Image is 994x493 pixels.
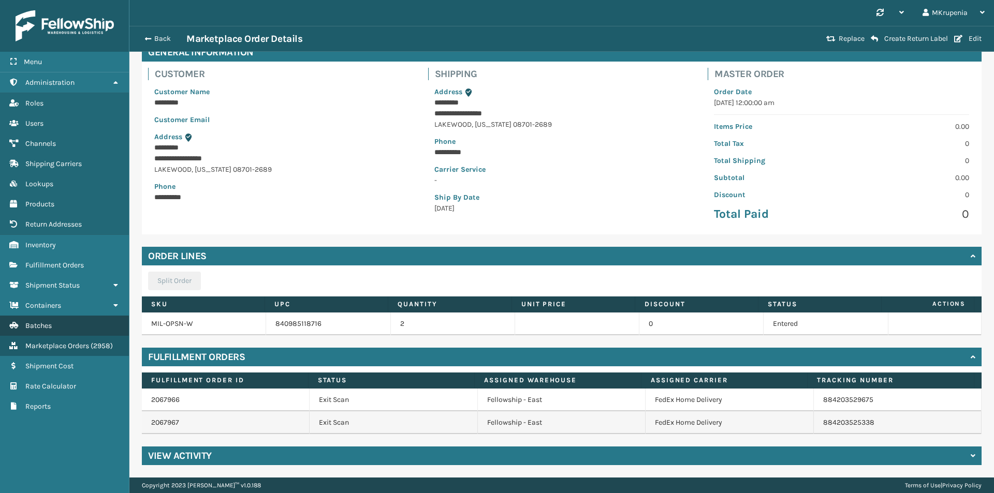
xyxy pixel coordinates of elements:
[25,241,56,249] span: Inventory
[391,312,515,335] td: 2
[478,411,646,434] td: Fellowship - East
[435,68,696,80] h4: Shipping
[521,300,625,309] label: Unit Price
[817,376,964,385] label: Tracking Number
[848,121,969,132] p: 0.00
[155,68,416,80] h4: Customer
[848,155,969,166] p: 0
[25,281,80,290] span: Shipment Status
[151,418,179,427] a: 2067967
[714,138,835,149] p: Total Tax
[714,86,969,97] p: Order Date
[148,351,245,363] h4: Fulfillment Orders
[954,35,962,42] i: Edit
[148,450,212,462] h4: View Activity
[25,402,51,411] span: Reports
[25,301,61,310] span: Containers
[318,376,465,385] label: Status
[768,300,872,309] label: Status
[25,200,54,208] span: Products
[148,250,207,262] h4: Order Lines
[651,376,798,385] label: Assigned Carrier
[434,192,690,203] p: Ship By Date
[714,97,969,108] p: [DATE] 12:00:00 am
[25,261,84,270] span: Fulfillment Orders
[151,300,255,309] label: SKU
[714,189,835,200] p: Discount
[186,33,302,45] h3: Marketplace Order Details
[16,10,114,41] img: logo
[25,220,82,229] span: Return Addresses
[25,341,89,350] span: Marketplace Orders
[25,119,43,128] span: Users
[154,164,410,175] p: LAKEWOOD , [US_STATE] 08701-2689
[478,389,646,411] td: Fellowship - East
[148,272,201,290] button: Split Order
[25,159,82,168] span: Shipping Carriers
[398,300,502,309] label: Quantity
[646,389,813,411] td: FedEx Home Delivery
[151,376,299,385] label: Fulfillment Order Id
[905,477,982,493] div: |
[25,99,43,108] span: Roles
[484,376,632,385] label: Assigned Warehouse
[25,180,53,188] span: Lookups
[25,139,56,148] span: Channels
[645,300,749,309] label: Discount
[942,482,982,489] a: Privacy Policy
[434,203,690,214] p: [DATE]
[151,395,180,404] a: 2067966
[142,477,261,493] p: Copyright 2023 [PERSON_NAME]™ v 1.0.188
[25,382,76,391] span: Rate Calculator
[823,418,874,427] a: 884203525338
[434,164,690,175] p: Carrier Service
[91,341,113,350] span: ( 2958 )
[885,295,972,312] span: Actions
[848,189,969,200] p: 0
[434,136,690,147] p: Phone
[848,206,969,222] p: 0
[714,155,835,166] p: Total Shipping
[266,312,390,335] td: 840985118716
[714,172,835,183] p: Subtotal
[714,121,835,132] p: Items Price
[639,312,764,335] td: 0
[714,68,975,80] h4: Master Order
[848,138,969,149] p: 0
[24,57,42,66] span: Menu
[848,172,969,183] p: 0.00
[310,389,477,411] td: Exit Scan
[154,132,182,141] span: Address
[826,35,836,42] i: Replace
[142,43,982,62] h4: General Information
[310,411,477,434] td: Exit Scan
[154,114,410,125] p: Customer Email
[25,78,75,87] span: Administration
[871,35,878,43] i: Create Return Label
[823,395,873,404] a: 884203529675
[905,482,941,489] a: Terms of Use
[151,319,193,328] a: MIL-OPSN-W
[139,34,186,43] button: Back
[646,411,813,434] td: FedEx Home Delivery
[434,119,690,130] p: LAKEWOOD , [US_STATE] 08701-2689
[25,362,74,370] span: Shipment Cost
[823,34,868,43] button: Replace
[154,181,410,192] p: Phone
[868,34,951,43] button: Create Return Label
[434,87,462,96] span: Address
[951,34,985,43] button: Edit
[764,312,888,335] td: Entered
[25,321,52,330] span: Batches
[274,300,378,309] label: UPC
[714,206,835,222] p: Total Paid
[154,86,410,97] p: Customer Name
[434,175,690,186] p: -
